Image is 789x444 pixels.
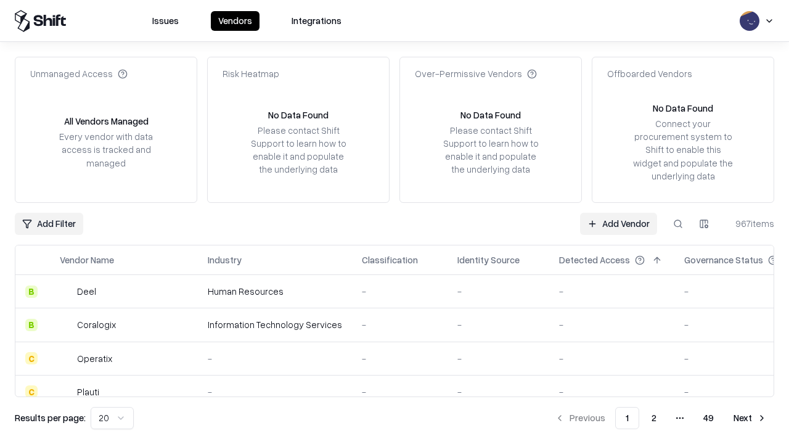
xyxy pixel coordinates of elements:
[223,67,279,80] div: Risk Heatmap
[439,124,542,176] div: Please contact Shift Support to learn how to enable it and populate the underlying data
[693,407,724,429] button: 49
[60,253,114,266] div: Vendor Name
[15,411,86,424] p: Results per page:
[25,286,38,298] div: B
[247,124,350,176] div: Please contact Shift Support to learn how to enable it and populate the underlying data
[284,11,349,31] button: Integrations
[559,253,630,266] div: Detected Access
[60,286,72,298] img: Deel
[77,352,112,365] div: Operatix
[362,352,438,365] div: -
[362,285,438,298] div: -
[415,67,537,80] div: Over-Permissive Vendors
[580,213,657,235] a: Add Vendor
[55,130,157,169] div: Every vendor with data access is tracked and managed
[362,318,438,331] div: -
[726,407,774,429] button: Next
[559,318,664,331] div: -
[208,318,342,331] div: Information Technology Services
[642,407,666,429] button: 2
[457,318,539,331] div: -
[684,253,763,266] div: Governance Status
[60,352,72,364] img: Operatix
[77,318,116,331] div: Coralogix
[615,407,639,429] button: 1
[559,285,664,298] div: -
[653,102,713,115] div: No Data Found
[208,385,342,398] div: -
[211,11,260,31] button: Vendors
[15,213,83,235] button: Add Filter
[457,352,539,365] div: -
[460,109,521,121] div: No Data Found
[457,385,539,398] div: -
[30,67,128,80] div: Unmanaged Access
[208,285,342,298] div: Human Resources
[559,352,664,365] div: -
[457,253,520,266] div: Identity Source
[25,352,38,364] div: C
[362,385,438,398] div: -
[607,67,692,80] div: Offboarded Vendors
[145,11,186,31] button: Issues
[559,385,664,398] div: -
[208,352,342,365] div: -
[60,319,72,331] img: Coralogix
[362,253,418,266] div: Classification
[77,285,96,298] div: Deel
[457,285,539,298] div: -
[25,385,38,398] div: C
[60,385,72,398] img: Plauti
[547,407,774,429] nav: pagination
[632,117,734,183] div: Connect your procurement system to Shift to enable this widget and populate the underlying data
[64,115,149,128] div: All Vendors Managed
[25,319,38,331] div: B
[77,385,99,398] div: Plauti
[725,217,774,230] div: 967 items
[268,109,329,121] div: No Data Found
[208,253,242,266] div: Industry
